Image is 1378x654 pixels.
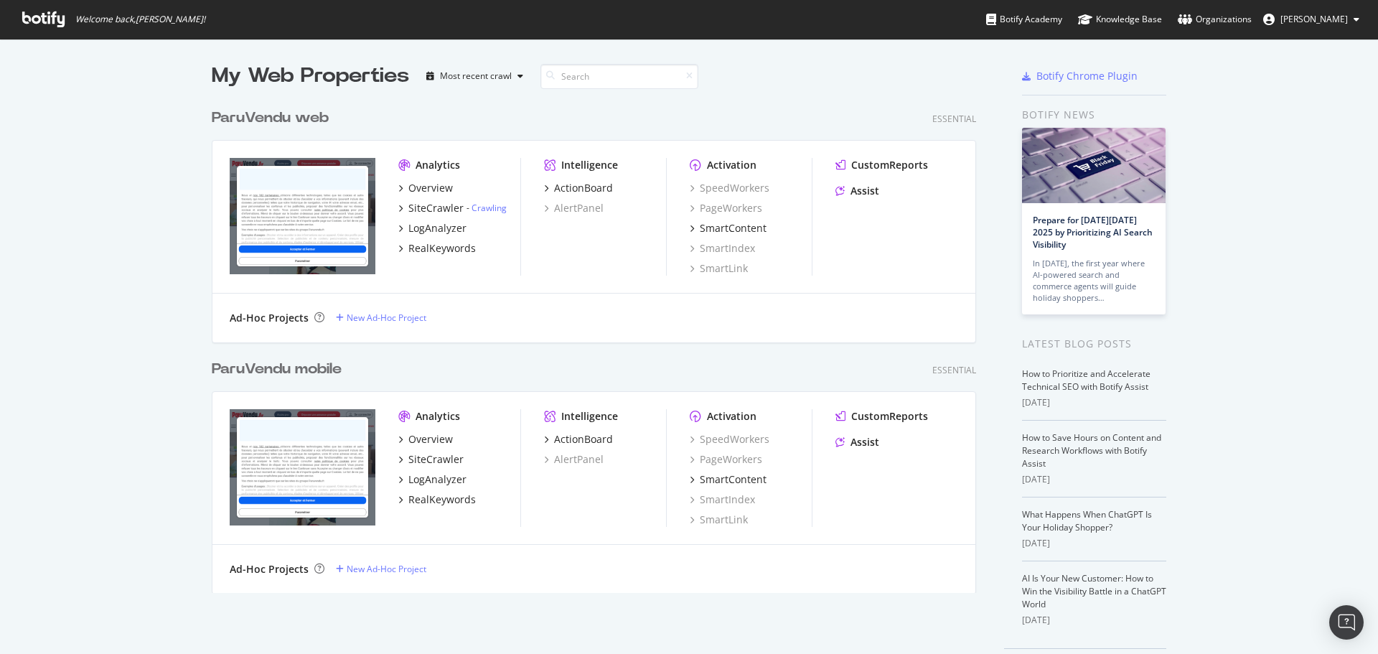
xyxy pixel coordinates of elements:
[700,221,767,235] div: SmartContent
[1178,12,1252,27] div: Organizations
[398,201,507,215] a: SiteCrawler- Crawling
[398,181,453,195] a: Overview
[212,359,342,380] div: ParuVendu mobile
[1022,69,1138,83] a: Botify Chrome Plugin
[1252,8,1371,31] button: [PERSON_NAME]
[554,181,613,195] div: ActionBoard
[440,72,512,80] div: Most recent crawl
[347,312,426,324] div: New Ad-Hoc Project
[1078,12,1162,27] div: Knowledge Base
[472,202,507,214] a: Crawling
[398,241,476,256] a: RealKeywords
[1022,128,1166,203] img: Prepare for Black Friday 2025 by Prioritizing AI Search Visibility
[986,12,1062,27] div: Botify Academy
[408,241,476,256] div: RealKeywords
[700,472,767,487] div: SmartContent
[554,432,613,447] div: ActionBoard
[230,562,309,576] div: Ad-Hoc Projects
[467,202,507,214] div: -
[690,221,767,235] a: SmartContent
[835,409,928,424] a: CustomReports
[690,513,748,527] a: SmartLink
[336,312,426,324] a: New Ad-Hoc Project
[690,261,748,276] a: SmartLink
[230,409,375,525] img: www.paruvendu.fr
[336,563,426,575] a: New Ad-Hoc Project
[544,432,613,447] a: ActionBoard
[212,108,329,129] div: ParuVendu web
[416,158,460,172] div: Analytics
[398,472,467,487] a: LogAnalyzer
[1022,336,1166,352] div: Latest Blog Posts
[561,158,618,172] div: Intelligence
[540,64,698,89] input: Search
[408,432,453,447] div: Overview
[835,435,879,449] a: Assist
[932,364,976,376] div: Essential
[408,492,476,507] div: RealKeywords
[690,472,767,487] a: SmartContent
[398,452,464,467] a: SiteCrawler
[1022,614,1166,627] div: [DATE]
[408,201,464,215] div: SiteCrawler
[1022,508,1152,533] a: What Happens When ChatGPT Is Your Holiday Shopper?
[1036,69,1138,83] div: Botify Chrome Plugin
[1022,431,1161,470] a: How to Save Hours on Content and Research Workflows with Botify Assist
[75,14,205,25] span: Welcome back, [PERSON_NAME] !
[707,158,756,172] div: Activation
[212,108,334,129] a: ParuVendu web
[1022,107,1166,123] div: Botify news
[1280,13,1348,25] span: Maxime Allain
[851,158,928,172] div: CustomReports
[1022,368,1150,393] a: How to Prioritize and Accelerate Technical SEO with Botify Assist
[707,409,756,424] div: Activation
[1022,473,1166,486] div: [DATE]
[408,221,467,235] div: LogAnalyzer
[835,158,928,172] a: CustomReports
[932,113,976,125] div: Essential
[835,184,879,198] a: Assist
[212,90,988,593] div: grid
[408,181,453,195] div: Overview
[408,452,464,467] div: SiteCrawler
[690,241,755,256] a: SmartIndex
[1022,537,1166,550] div: [DATE]
[347,563,426,575] div: New Ad-Hoc Project
[230,311,309,325] div: Ad-Hoc Projects
[690,452,762,467] a: PageWorkers
[1022,572,1166,610] a: AI Is Your New Customer: How to Win the Visibility Battle in a ChatGPT World
[850,435,879,449] div: Assist
[544,201,604,215] a: AlertPanel
[212,359,347,380] a: ParuVendu mobile
[398,432,453,447] a: Overview
[561,409,618,424] div: Intelligence
[690,201,762,215] a: PageWorkers
[1033,258,1155,304] div: In [DATE], the first year where AI-powered search and commerce agents will guide holiday shoppers…
[690,432,769,447] a: SpeedWorkers
[1329,605,1364,640] div: Open Intercom Messenger
[408,472,467,487] div: LogAnalyzer
[851,409,928,424] div: CustomReports
[690,492,755,507] a: SmartIndex
[398,492,476,507] a: RealKeywords
[544,452,604,467] a: AlertPanel
[544,181,613,195] a: ActionBoard
[1033,214,1153,251] a: Prepare for [DATE][DATE] 2025 by Prioritizing AI Search Visibility
[212,62,409,90] div: My Web Properties
[850,184,879,198] div: Assist
[690,181,769,195] a: SpeedWorkers
[398,221,467,235] a: LogAnalyzer
[230,158,375,274] img: www.paruvendu.fr
[421,65,529,88] button: Most recent crawl
[1022,396,1166,409] div: [DATE]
